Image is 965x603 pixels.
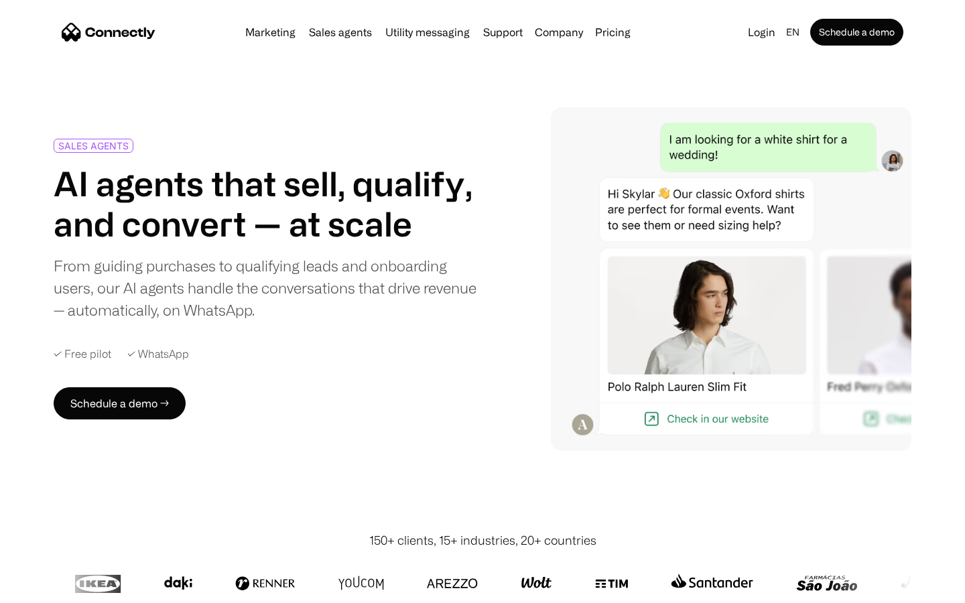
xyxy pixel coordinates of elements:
[743,23,781,42] a: Login
[58,141,129,151] div: SALES AGENTS
[369,531,596,549] div: 150+ clients, 15+ industries, 20+ countries
[478,27,528,38] a: Support
[54,387,186,419] a: Schedule a demo →
[27,580,80,598] ul: Language list
[54,163,477,244] h1: AI agents that sell, qualify, and convert — at scale
[590,27,636,38] a: Pricing
[786,23,799,42] div: en
[54,255,477,321] div: From guiding purchases to qualifying leads and onboarding users, our AI agents handle the convers...
[13,578,80,598] aside: Language selected: English
[304,27,377,38] a: Sales agents
[535,23,583,42] div: Company
[380,27,475,38] a: Utility messaging
[127,348,189,360] div: ✓ WhatsApp
[54,348,111,360] div: ✓ Free pilot
[240,27,301,38] a: Marketing
[810,19,903,46] a: Schedule a demo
